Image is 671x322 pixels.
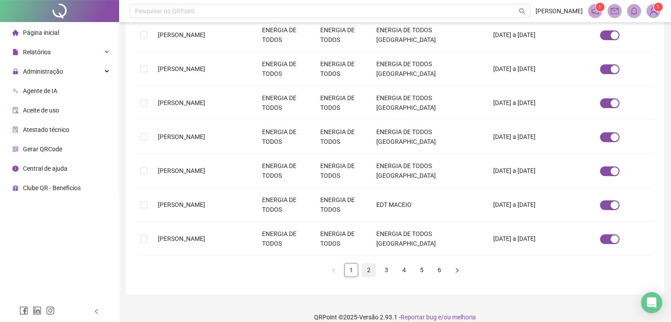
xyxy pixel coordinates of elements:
[255,52,313,86] td: ENERGIA DE TODOS
[23,29,59,36] span: Página inicial
[519,8,525,15] span: search
[433,263,446,277] a: 6
[158,167,205,174] span: [PERSON_NAME]
[369,86,486,120] td: ENERGIA DE TODOS [GEOGRAPHIC_DATA]
[486,120,566,154] td: [DATE] a [DATE]
[255,120,313,154] td: ENERGIA DE TODOS
[344,263,358,277] li: 1
[313,52,369,86] td: ENERGIA DE TODOS
[12,30,19,36] span: home
[450,263,464,277] li: Próxima página
[369,154,486,188] td: ENERGIA DE TODOS [GEOGRAPHIC_DATA]
[450,263,464,277] button: right
[380,263,393,277] a: 3
[255,222,313,256] td: ENERGIA DE TODOS
[486,52,566,86] td: [DATE] a [DATE]
[591,7,599,15] span: notification
[12,127,19,133] span: solution
[415,263,428,277] a: 5
[369,120,486,154] td: ENERGIA DE TODOS [GEOGRAPHIC_DATA]
[432,263,446,277] li: 6
[23,49,51,56] span: Relatórios
[486,222,566,256] td: [DATE] a [DATE]
[641,292,662,313] div: Open Intercom Messenger
[630,7,638,15] span: bell
[23,126,69,133] span: Atestado técnico
[486,154,566,188] td: [DATE] a [DATE]
[369,18,486,52] td: ENERGIA DE TODOS [GEOGRAPHIC_DATA]
[326,263,341,277] li: Página anterior
[23,107,59,114] span: Aceite de uso
[596,3,604,11] sup: 1
[326,263,341,277] button: left
[369,222,486,256] td: ENERGIA DE TODOS [GEOGRAPHIC_DATA]
[158,235,205,242] span: [PERSON_NAME]
[19,306,28,315] span: facebook
[313,120,369,154] td: ENERGIA DE TODOS
[397,263,411,277] li: 4
[362,263,375,277] a: 2
[23,68,63,75] span: Administração
[331,268,336,273] span: left
[313,86,369,120] td: ENERGIA DE TODOS
[23,184,81,191] span: Clube QR - Beneficios
[255,154,313,188] td: ENERGIA DE TODOS
[345,263,358,277] a: 1
[611,7,619,15] span: mail
[313,18,369,52] td: ENERGIA DE TODOS
[369,52,486,86] td: ENERGIA DE TODOS [GEOGRAPHIC_DATA]
[415,263,429,277] li: 5
[94,308,100,315] span: left
[158,133,205,140] span: [PERSON_NAME]
[158,201,205,208] span: [PERSON_NAME]
[23,165,67,172] span: Central de ajuda
[255,86,313,120] td: ENERGIA DE TODOS
[486,86,566,120] td: [DATE] a [DATE]
[12,107,19,113] span: audit
[397,263,411,277] a: 4
[23,87,57,94] span: Agente de IA
[313,222,369,256] td: ENERGIA DE TODOS
[255,18,313,52] td: ENERGIA DE TODOS
[46,306,55,315] span: instagram
[313,188,369,222] td: ENERGIA DE TODOS
[158,65,205,72] span: [PERSON_NAME]
[379,263,394,277] li: 3
[12,68,19,75] span: lock
[647,4,660,18] img: 95048
[359,314,379,321] span: Versão
[656,4,660,10] span: 1
[255,188,313,222] td: ENERGIA DE TODOS
[598,4,601,10] span: 1
[12,146,19,152] span: qrcode
[33,306,41,315] span: linkedin
[12,49,19,55] span: file
[362,263,376,277] li: 2
[313,154,369,188] td: ENERGIA DE TODOS
[369,188,486,222] td: EDT MACEIO
[158,99,205,106] span: [PERSON_NAME]
[12,185,19,191] span: gift
[23,146,62,153] span: Gerar QRCode
[654,3,663,11] sup: Atualize o seu contato no menu Meus Dados
[536,6,583,16] span: [PERSON_NAME]
[454,268,460,273] span: right
[401,314,476,321] span: Reportar bug e/ou melhoria
[12,165,19,172] span: info-circle
[486,18,566,52] td: [DATE] a [DATE]
[486,188,566,222] td: [DATE] a [DATE]
[158,31,205,38] span: [PERSON_NAME]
